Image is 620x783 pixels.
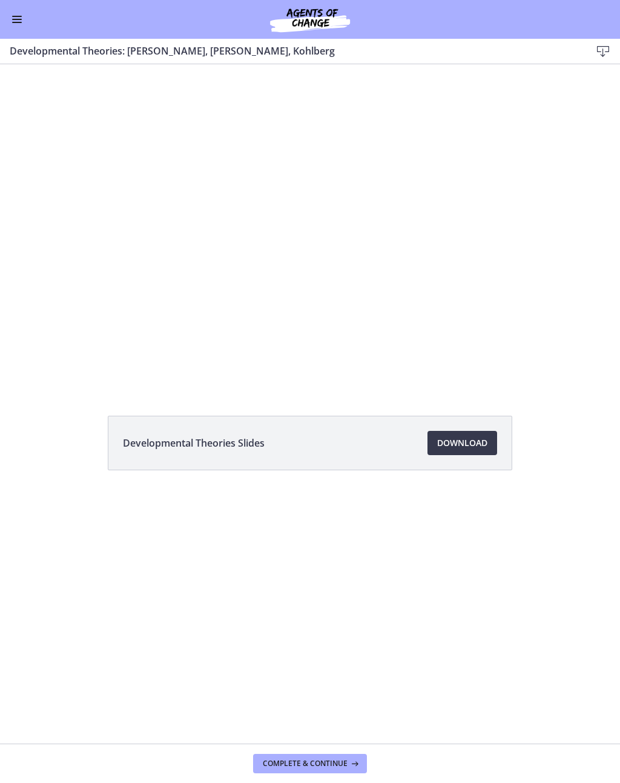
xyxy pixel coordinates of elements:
[10,44,572,58] h3: Developmental Theories: [PERSON_NAME], [PERSON_NAME], Kohlberg
[263,759,348,768] span: Complete & continue
[237,5,383,34] img: Agents of Change
[123,436,265,450] span: Developmental Theories Slides
[427,431,497,455] a: Download
[437,436,487,450] span: Download
[253,754,367,773] button: Complete & continue
[10,12,24,27] button: Enable menu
